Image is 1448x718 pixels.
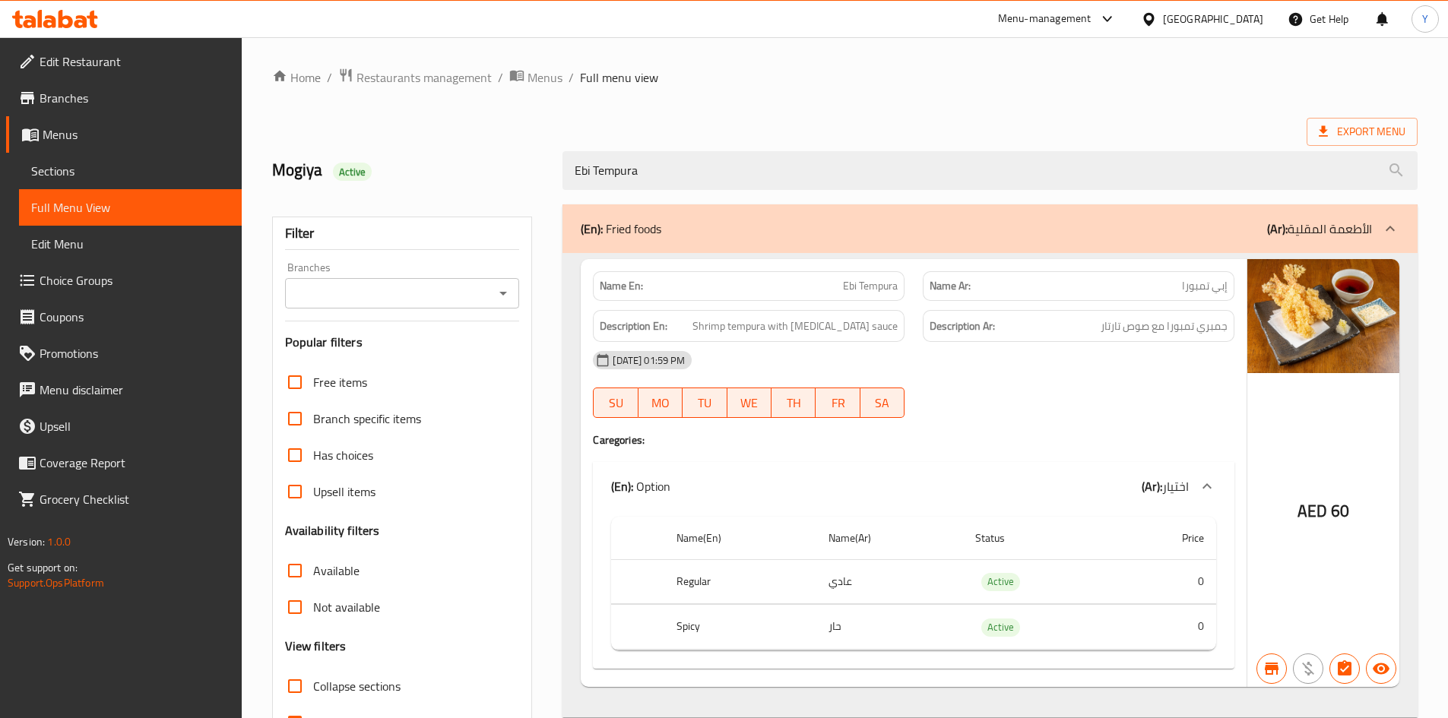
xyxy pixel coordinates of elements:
[40,89,230,107] span: Branches
[1366,653,1396,684] button: Available
[313,598,380,616] span: Not available
[8,532,45,552] span: Version:
[664,605,816,650] th: Spicy
[285,334,520,351] h3: Popular filters
[611,477,670,495] p: Option
[930,278,971,294] strong: Name Ar:
[664,559,816,604] th: Regular
[692,317,898,336] span: Shrimp tempura with tartar sauce
[1101,317,1228,336] span: جمبري تمبورا مع صوص تارتار
[734,392,765,414] span: WE
[272,68,1418,87] nav: breadcrumb
[47,532,71,552] span: 1.0.0
[581,217,603,240] b: (En):
[981,573,1020,590] span: Active
[981,618,1020,636] span: Active
[772,387,816,418] button: TH
[860,387,905,418] button: SA
[6,262,242,299] a: Choice Groups
[1422,11,1428,27] span: Y
[1114,605,1216,650] td: 0
[569,68,574,87] li: /
[40,308,230,326] span: Coupons
[822,392,854,414] span: FR
[1182,278,1228,294] span: إبي تمبورا
[40,344,230,362] span: Promotions
[593,432,1234,448] h4: Caregories:
[816,559,963,604] td: عادي
[8,558,78,577] span: Get support on:
[778,392,810,414] span: TH
[40,271,230,289] span: Choice Groups
[43,125,230,144] span: Menus
[580,68,658,87] span: Full menu view
[593,511,1234,669] div: (En): Fried foods(Ar):الأطعمة المقلية
[313,561,360,580] span: Available
[562,204,1418,253] div: (En): Fried foods(Ar):الأطعمة المقلية
[272,159,545,182] h2: Mogiya
[313,373,367,391] span: Free items
[509,68,562,87] a: Menus
[498,68,503,87] li: /
[313,482,375,501] span: Upsell items
[356,68,492,87] span: Restaurants management
[272,68,321,87] a: Home
[1331,496,1349,526] span: 60
[1247,259,1399,373] img: mmw_638579428650339309
[338,68,492,87] a: Restaurants management
[6,372,242,408] a: Menu disclaimer
[333,163,372,181] div: Active
[40,52,230,71] span: Edit Restaurant
[843,278,898,294] span: Ebi Tempura
[593,462,1234,511] div: (En): Option(Ar):اختيار
[31,198,230,217] span: Full Menu View
[1267,217,1288,240] b: (Ar):
[19,189,242,226] a: Full Menu View
[1114,517,1216,560] th: Price
[6,444,242,481] a: Coverage Report
[1142,475,1162,498] b: (Ar):
[581,220,661,238] p: Fried foods
[285,637,347,655] h3: View filters
[930,317,995,336] strong: Description Ar:
[645,392,676,414] span: MO
[40,454,230,472] span: Coverage Report
[313,446,373,464] span: Has choices
[1319,122,1405,141] span: Export Menu
[1267,220,1372,238] p: الأطعمة المقلية
[19,226,242,262] a: Edit Menu
[998,10,1092,28] div: Menu-management
[1297,496,1327,526] span: AED
[727,387,772,418] button: WE
[6,299,242,335] a: Coupons
[689,392,721,414] span: TU
[40,490,230,508] span: Grocery Checklist
[963,517,1114,560] th: Status
[611,475,633,498] b: (En):
[313,410,421,428] span: Branch specific items
[816,605,963,650] td: حار
[327,68,332,87] li: /
[6,116,242,153] a: Menus
[1307,118,1418,146] span: Export Menu
[1163,11,1263,27] div: [GEOGRAPHIC_DATA]
[6,481,242,517] a: Grocery Checklist
[816,517,963,560] th: Name(Ar)
[1114,559,1216,604] td: 0
[285,522,380,539] h3: Availability filters
[31,162,230,180] span: Sections
[562,151,1418,190] input: search
[816,387,860,418] button: FR
[600,317,667,336] strong: Description En:
[40,381,230,399] span: Menu disclaimer
[607,353,691,368] span: [DATE] 01:59 PM
[528,68,562,87] span: Menus
[313,677,401,695] span: Collapse sections
[333,165,372,179] span: Active
[6,80,242,116] a: Branches
[611,517,1216,650] table: choices table
[981,573,1020,591] div: Active
[285,217,520,250] div: Filter
[683,387,727,418] button: TU
[6,43,242,80] a: Edit Restaurant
